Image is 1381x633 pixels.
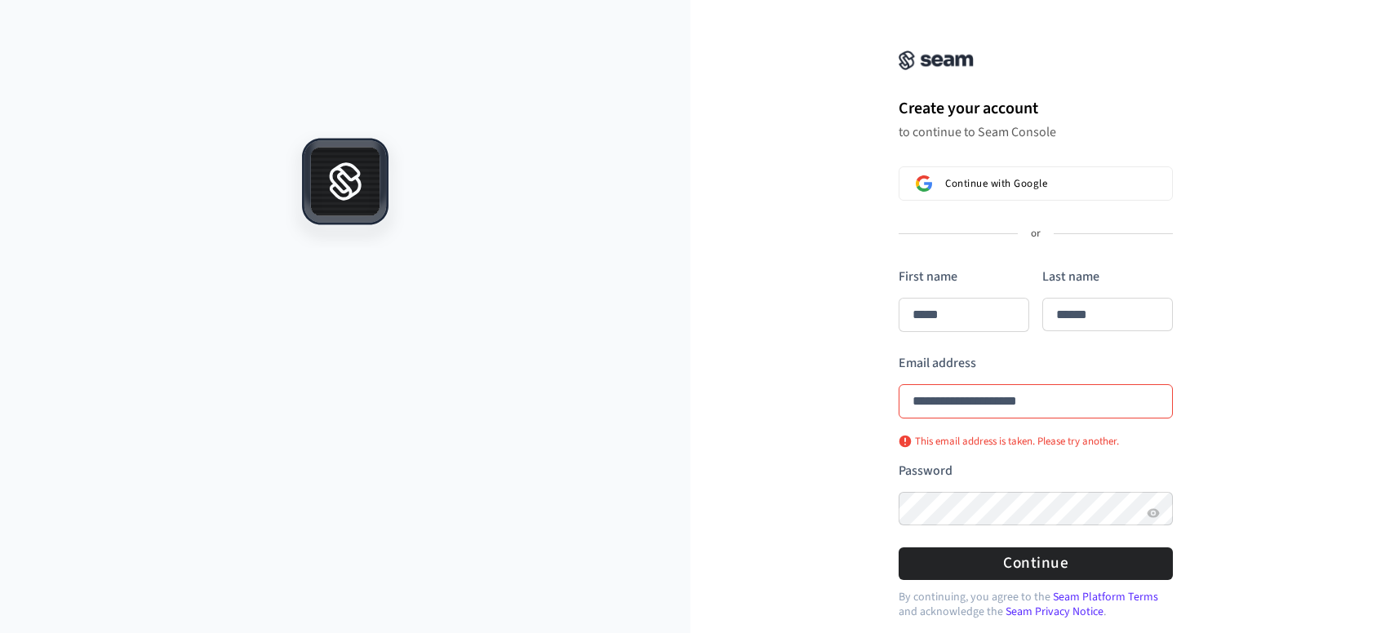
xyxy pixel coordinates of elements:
[1042,268,1099,286] label: Last name
[899,96,1173,121] h1: Create your account
[899,166,1173,201] button: Sign in with GoogleContinue with Google
[916,175,932,192] img: Sign in with Google
[899,51,974,70] img: Seam Console
[945,177,1047,190] span: Continue with Google
[899,462,952,480] label: Password
[1143,503,1163,523] button: Show password
[899,124,1173,140] p: to continue to Seam Console
[1006,604,1103,620] a: Seam Privacy Notice
[899,354,976,372] label: Email address
[899,268,957,286] label: First name
[899,435,1119,448] p: This email address is taken. Please try another.
[899,590,1173,619] p: By continuing, you agree to the and acknowledge the .
[899,547,1173,579] button: Continue
[1053,589,1158,605] a: Seam Platform Terms
[1031,227,1041,241] p: or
